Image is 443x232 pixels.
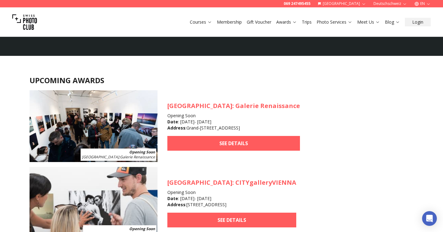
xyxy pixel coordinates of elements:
[302,19,312,25] a: Trips
[355,18,382,26] button: Meet Us
[167,125,186,131] b: Address
[214,18,244,26] button: Membership
[247,19,271,25] a: Gift Voucher
[405,18,431,26] button: Login
[382,18,402,26] button: Blog
[187,18,214,26] button: Courses
[167,195,296,208] div: : [DATE] - [DATE] : [STREET_ADDRESS]
[167,202,186,207] b: Address
[299,18,314,26] button: Trips
[167,119,300,131] div: : [DATE] - [DATE] : Grand-[STREET_ADDRESS]
[30,90,158,162] img: SPC Photo Awards Geneva: October 2025
[357,19,380,25] a: Meet Us
[274,18,299,26] button: Awards
[167,119,178,125] b: Date
[30,75,413,85] h2: UPCOMING AWARDS
[422,211,437,226] div: Open Intercom Messenger
[129,149,155,155] b: Opening Soon
[284,1,310,6] a: 069 247495455
[167,178,296,187] h3: : CITYgalleryVIENNA
[167,195,178,201] b: Date
[167,113,300,119] h4: Opening Soon
[317,19,352,25] a: Photo Services
[167,213,296,227] a: SEE DETAILS
[167,178,232,187] span: [GEOGRAPHIC_DATA]
[167,136,300,151] a: SEE DETAILS
[217,19,242,25] a: Membership
[12,10,37,34] img: Swiss photo club
[167,102,232,110] span: [GEOGRAPHIC_DATA]
[314,18,355,26] button: Photo Services
[276,19,297,25] a: Awards
[82,154,119,160] span: [GEOGRAPHIC_DATA]
[244,18,274,26] button: Gift Voucher
[129,226,155,231] b: Opening Soon
[82,154,155,160] span: : Galerie Renaissance
[167,102,300,110] h3: : Galerie Renaissance
[167,189,296,195] h4: Opening Soon
[385,19,400,25] a: Blog
[190,19,212,25] a: Courses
